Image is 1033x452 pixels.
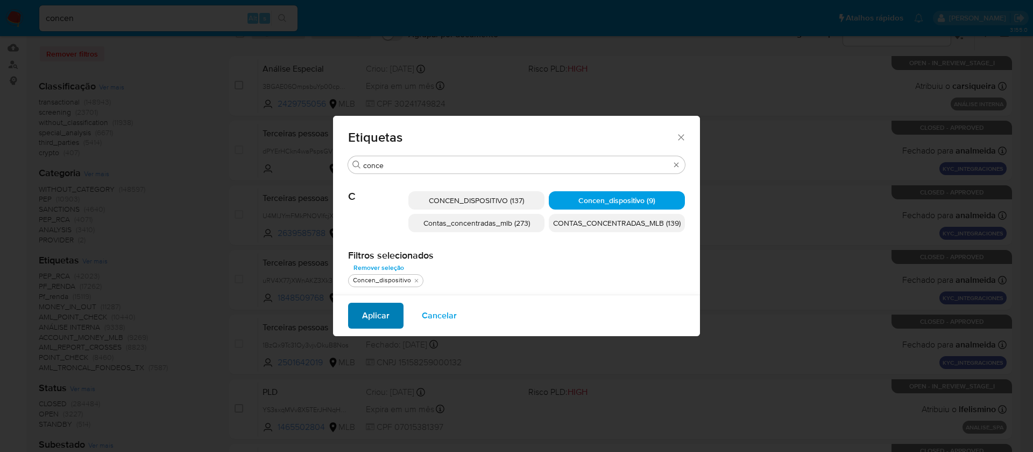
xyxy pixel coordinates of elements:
input: Filtro de pesquisa [363,161,670,170]
button: tirar Concen_dispositivo [412,276,421,285]
div: Concen_dispositivo [351,276,413,285]
span: Etiquetas [348,131,676,144]
button: Procurar [352,161,361,169]
button: Apagar busca [672,161,681,169]
span: Concen_dispositivo (9) [578,195,655,206]
span: Remover seleção [353,262,404,273]
button: Cancelar [408,303,471,329]
button: Aplicar [348,303,404,329]
h2: Filtros selecionados [348,249,685,261]
span: CONTAS_CONCENTRADAS_MLB (139) [553,218,681,228]
button: Remover seleção [348,261,409,274]
span: CONCEN_DISPOSITIVO (137) [429,195,524,206]
div: CONTAS_CONCENTRADAS_MLB (139) [549,214,685,232]
span: Cancelar [422,304,457,328]
div: Concen_dispositivo (9) [549,191,685,210]
span: C [348,174,408,203]
span: Aplicar [362,304,390,328]
div: CONCEN_DISPOSITIVO (137) [408,191,544,210]
div: Contas_concentradas_mlb (273) [408,214,544,232]
span: Contas_concentradas_mlb (273) [423,218,530,228]
button: Fechar [676,132,685,142]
